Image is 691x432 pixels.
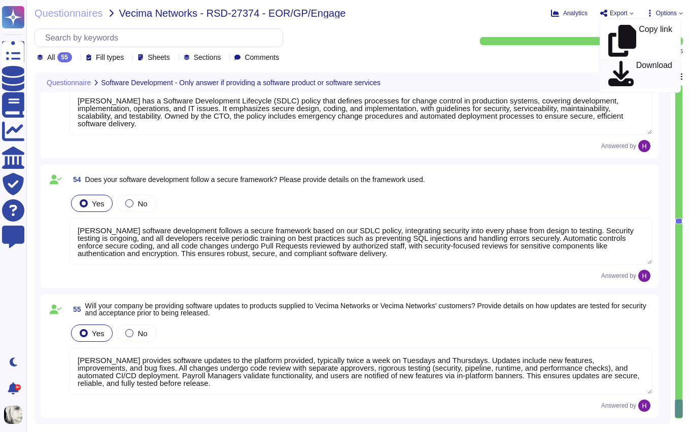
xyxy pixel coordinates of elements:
span: Answered by [601,143,636,149]
p: Download [636,61,672,86]
span: Does your software development follow a secure framework? Please provide details on the framework... [85,175,425,184]
span: Export [610,10,628,16]
span: Yes [92,199,104,208]
span: Vecima Networks - RSD-27374 - EOR/GP/Engage [119,8,346,18]
span: Analytics [563,10,588,16]
span: Sheets [148,54,170,61]
div: 55 [57,52,72,62]
button: Analytics [551,9,588,17]
img: user [638,400,650,412]
input: Search by keywords [40,29,283,47]
img: user [638,140,650,152]
button: user [2,404,29,426]
img: user [4,406,22,424]
a: Download [600,59,680,88]
span: Questionnaires [34,8,103,18]
a: Copy link [600,23,680,59]
span: Options [656,10,677,16]
span: Fill types [96,54,124,61]
span: Comments [245,54,279,61]
span: Will your company be providing software updates to products supplied to Vecima Networks or Vecima... [85,302,646,317]
span: Software Development - Only answer if providing a software product or software services [101,79,381,86]
img: user [638,270,650,282]
span: 54 [69,176,81,183]
span: No [137,329,147,338]
span: 55 [69,306,81,313]
span: All [47,54,55,61]
span: Questionnaire [47,79,91,86]
span: Sections [194,54,221,61]
div: 9+ [15,384,21,390]
span: Yes [92,329,104,338]
p: Copy link [639,25,672,57]
textarea: [PERSON_NAME] software development follows a secure framework based on our SDLC policy, integrati... [69,218,652,265]
span: Answered by [601,273,636,279]
textarea: [PERSON_NAME] has a Software Development Lifecycle (SDLC) policy that defines processes for chang... [69,88,652,135]
span: No [137,199,147,208]
span: Answered by [601,403,636,409]
textarea: [PERSON_NAME] provides software updates to the platform provided, typically twice a week on Tuesd... [69,348,652,394]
